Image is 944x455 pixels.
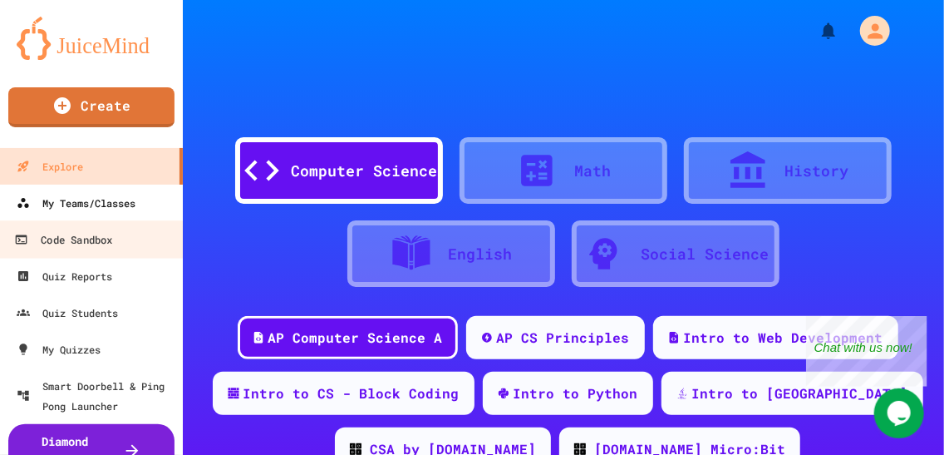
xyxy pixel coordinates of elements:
iframe: chat widget [806,316,927,387]
div: Math [574,160,611,182]
div: Intro to CS - Block Coding [243,383,460,403]
div: AP CS Principles [497,328,630,348]
div: My Quizzes [17,339,101,359]
div: Intro to Python [514,383,638,403]
div: Intro to Web Development [684,328,883,348]
div: English [449,243,513,265]
div: Computer Science [291,160,437,182]
div: Social Science [641,243,769,265]
div: History [785,160,849,182]
div: Quiz Reports [17,266,112,286]
img: CODE_logo_RGB.png [574,443,586,455]
a: Create [8,87,175,127]
div: Intro to [GEOGRAPHIC_DATA] [692,383,908,403]
div: Explore [17,156,83,176]
img: CODE_logo_RGB.png [350,443,361,455]
div: My Teams/Classes [17,193,135,213]
div: Code Sandbox [14,230,112,250]
div: Smart Doorbell & Ping Pong Launcher [17,376,176,416]
div: AP Computer Science A [268,328,443,348]
div: My Account [843,12,894,50]
div: Quiz Students [17,303,118,323]
iframe: chat widget [874,388,927,438]
img: logo-orange.svg [17,17,166,60]
div: My Notifications [788,17,843,45]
